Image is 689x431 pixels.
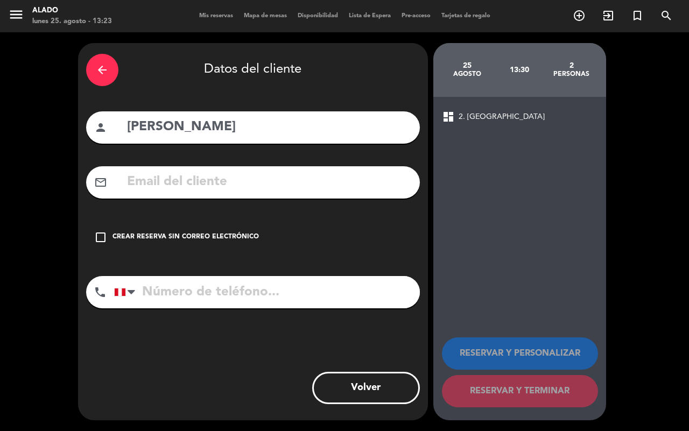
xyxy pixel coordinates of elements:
i: add_circle_outline [573,9,586,22]
i: mail_outline [94,176,107,189]
i: menu [8,6,24,23]
div: personas [545,70,597,79]
i: arrow_back [96,63,109,76]
button: RESERVAR Y PERSONALIZAR [442,337,598,370]
input: Nombre del cliente [126,116,412,138]
div: 2 [545,61,597,70]
div: Datos del cliente [86,51,420,89]
i: exit_to_app [602,9,615,22]
span: Mis reservas [194,13,238,19]
i: person [94,121,107,134]
button: RESERVAR Y TERMINAR [442,375,598,407]
div: lunes 25. agosto - 13:23 [32,16,112,27]
div: Alado [32,5,112,16]
span: dashboard [442,110,455,123]
span: 2. [GEOGRAPHIC_DATA] [459,111,545,123]
div: 25 [441,61,494,70]
button: menu [8,6,24,26]
span: Pre-acceso [396,13,436,19]
i: turned_in_not [631,9,644,22]
span: Mapa de mesas [238,13,292,19]
span: Tarjetas de regalo [436,13,496,19]
i: search [660,9,673,22]
input: Número de teléfono... [114,276,420,308]
i: phone [94,286,107,299]
input: Email del cliente [126,171,412,193]
div: 13:30 [493,51,545,89]
span: Disponibilidad [292,13,343,19]
i: check_box_outline_blank [94,231,107,244]
div: Crear reserva sin correo electrónico [113,232,259,243]
span: Lista de Espera [343,13,396,19]
button: Volver [312,372,420,404]
div: Peru (Perú): +51 [115,277,139,308]
div: agosto [441,70,494,79]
